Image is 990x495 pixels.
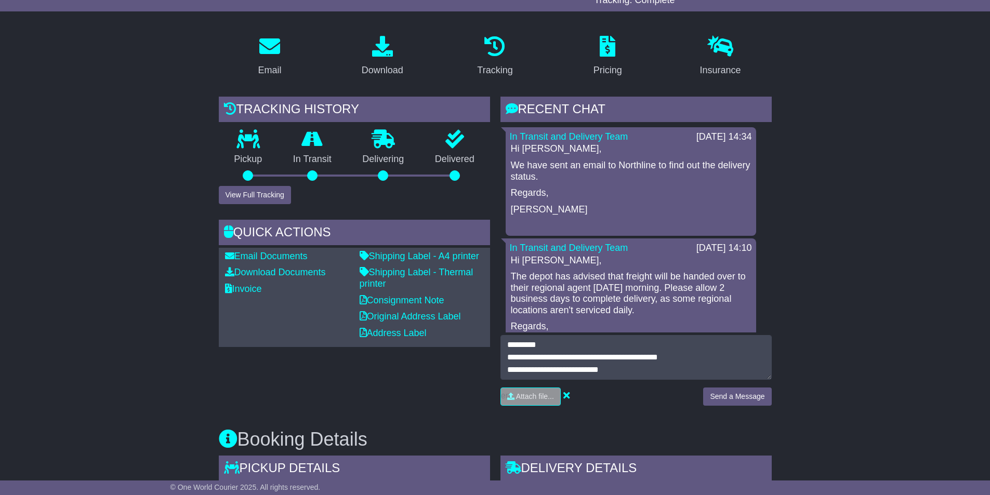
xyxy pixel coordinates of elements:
p: Regards, [511,188,751,199]
p: Delivering [347,154,420,165]
div: Insurance [700,63,741,77]
div: Tracking history [219,97,490,125]
div: Tracking [477,63,512,77]
div: Download [362,63,403,77]
a: Invoice [225,284,262,294]
button: View Full Tracking [219,186,291,204]
a: In Transit and Delivery Team [510,131,628,142]
a: Email [251,32,288,81]
p: In Transit [278,154,347,165]
a: Original Address Label [360,311,461,322]
div: Pickup Details [219,456,490,484]
a: Pricing [587,32,629,81]
div: Email [258,63,281,77]
a: Download Documents [225,267,326,277]
a: Consignment Note [360,295,444,305]
div: Pricing [593,63,622,77]
a: Address Label [360,328,427,338]
p: Pickup [219,154,278,165]
p: The depot has advised that freight will be handed over to their regional agent [DATE] morning. Pl... [511,271,751,316]
p: We have sent an email to Northline to find out the delivery status. [511,160,751,182]
a: In Transit and Delivery Team [510,243,628,253]
h3: Booking Details [219,429,772,450]
p: Hi [PERSON_NAME], [511,143,751,155]
a: Shipping Label - Thermal printer [360,267,473,289]
a: Insurance [693,32,748,81]
div: RECENT CHAT [500,97,772,125]
p: Delivered [419,154,490,165]
div: [DATE] 14:10 [696,243,752,254]
div: Quick Actions [219,220,490,248]
div: Delivery Details [500,456,772,484]
p: [PERSON_NAME] [511,204,751,216]
button: Send a Message [703,387,771,406]
p: Hi [PERSON_NAME], [511,255,751,266]
a: Email Documents [225,251,308,261]
a: Tracking [470,32,519,81]
span: © One World Courier 2025. All rights reserved. [170,483,321,491]
p: Regards, [511,321,751,332]
a: Shipping Label - A4 printer [360,251,479,261]
a: Download [355,32,410,81]
div: [DATE] 14:34 [696,131,752,143]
